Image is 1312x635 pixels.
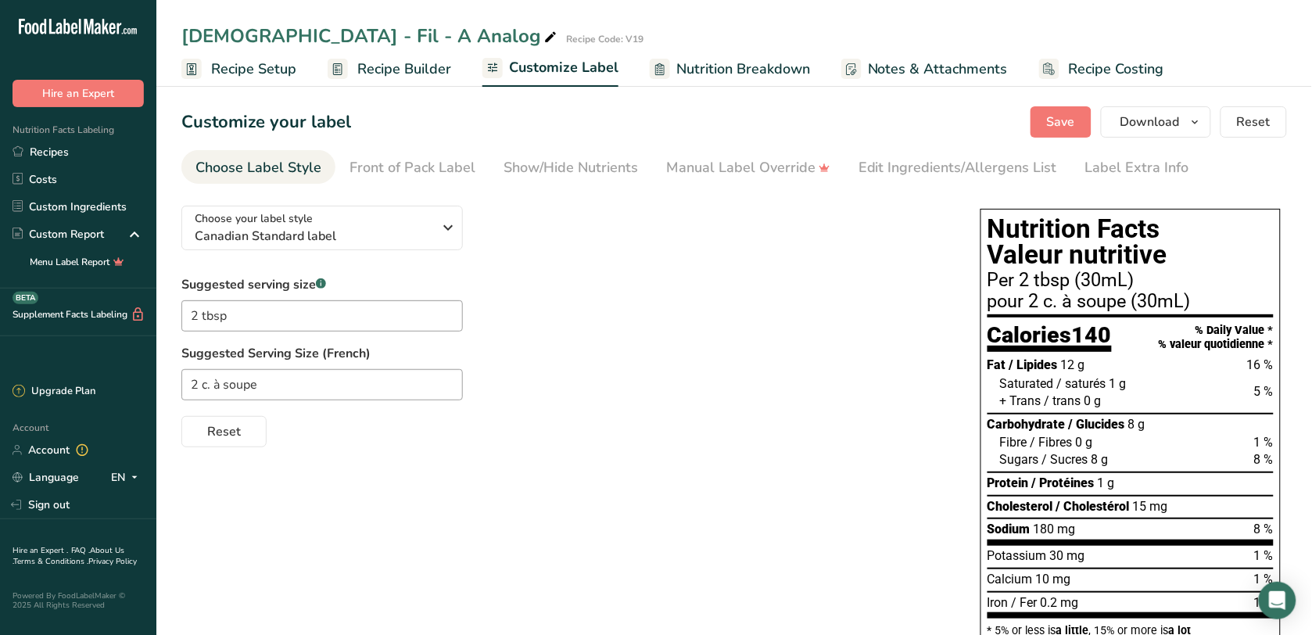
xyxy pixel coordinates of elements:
span: Choose your label style [195,210,313,227]
span: Sugars [1000,452,1039,467]
span: Notes & Attachments [868,59,1008,80]
span: Recipe Costing [1069,59,1164,80]
span: Nutrition Breakdown [676,59,810,80]
span: / saturés [1057,376,1106,391]
span: / Sucres [1042,452,1088,467]
button: Hire an Expert [13,80,144,107]
span: 0 g [1076,435,1093,450]
span: / Protéines [1032,475,1095,490]
span: / Fibres [1031,435,1073,450]
a: Nutrition Breakdown [650,52,810,87]
span: 8 g [1092,452,1109,467]
span: 8 g [1128,417,1145,432]
span: Fat [988,357,1006,372]
div: Custom Report [13,226,104,242]
span: Customize Label [509,57,618,78]
span: Carbohydrate [988,417,1066,432]
div: Show/Hide Nutrients [504,157,638,178]
div: Front of Pack Label [350,157,475,178]
span: 140 [1072,321,1112,348]
label: Suggested Serving Size (French) [181,344,949,363]
span: Calcium [988,572,1033,587]
span: Reset [207,422,241,441]
a: Notes & Attachments [841,52,1008,87]
span: 15 mg [1133,499,1168,514]
span: 10 mg [1036,572,1071,587]
span: Protein [988,475,1029,490]
span: 8 % [1254,452,1274,467]
span: 16 % [1247,357,1274,372]
a: Customize Label [482,50,618,88]
div: [DEMOGRAPHIC_DATA] - Fil - A Analog [181,22,560,50]
span: 12 g [1061,357,1085,372]
div: Recipe Code: V19 [566,32,643,46]
button: Reset [181,416,267,447]
span: / Lipides [1009,357,1058,372]
a: Hire an Expert . [13,545,68,556]
span: Saturated [1000,376,1054,391]
a: Recipe Costing [1039,52,1164,87]
button: Reset [1221,106,1287,138]
span: / Glucides [1069,417,1125,432]
span: Sodium [988,522,1031,536]
span: Save [1047,113,1075,131]
a: Terms & Conditions . [13,556,88,567]
span: 1 % [1254,548,1274,563]
div: Edit Ingredients/Allergens List [859,157,1057,178]
span: Cholesterol [988,499,1053,514]
a: Recipe Builder [328,52,451,87]
div: Powered By FoodLabelMaker © 2025 All Rights Reserved [13,591,144,610]
span: 0.2 mg [1041,595,1079,610]
span: Canadian Standard label [195,227,433,246]
div: Per 2 tbsp (30mL) [988,271,1274,290]
button: Choose your label style Canadian Standard label [181,206,463,250]
span: Download [1120,113,1180,131]
span: Recipe Builder [357,59,451,80]
span: Fibre [1000,435,1027,450]
span: 1 % [1254,595,1274,610]
span: 180 mg [1034,522,1076,536]
span: Reset [1237,113,1271,131]
span: Recipe Setup [211,59,296,80]
div: Upgrade Plan [13,384,95,400]
a: Recipe Setup [181,52,296,87]
span: 1 % [1254,572,1274,587]
div: Manual Label Override [666,157,830,178]
div: Choose Label Style [195,157,321,178]
div: BETA [13,292,38,304]
span: 1 g [1109,376,1127,391]
span: / Cholestérol [1056,499,1130,514]
span: 0 g [1084,393,1102,408]
span: / Fer [1012,595,1038,610]
a: Language [13,464,79,491]
span: + Trans [1000,393,1041,408]
span: / trans [1045,393,1081,408]
div: % Daily Value * % valeur quotidienne * [1159,324,1274,351]
div: pour 2 c. à soupe (30mL) [988,292,1274,311]
span: 5 % [1254,384,1274,399]
button: Download [1101,106,1211,138]
label: Suggested serving size [181,275,463,294]
h1: Customize your label [181,109,351,135]
a: FAQ . [71,545,90,556]
a: About Us . [13,545,124,567]
span: 1 g [1098,475,1115,490]
span: 8 % [1254,522,1274,536]
div: EN [111,468,144,487]
div: Open Intercom Messenger [1259,582,1296,619]
a: Privacy Policy [88,556,137,567]
span: Iron [988,595,1009,610]
div: Calories [988,324,1112,353]
span: Potassium [988,548,1047,563]
h1: Nutrition Facts Valeur nutritive [988,216,1274,268]
div: Label Extra Info [1085,157,1189,178]
button: Save [1031,106,1092,138]
span: 1 % [1254,435,1274,450]
span: 30 mg [1050,548,1085,563]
